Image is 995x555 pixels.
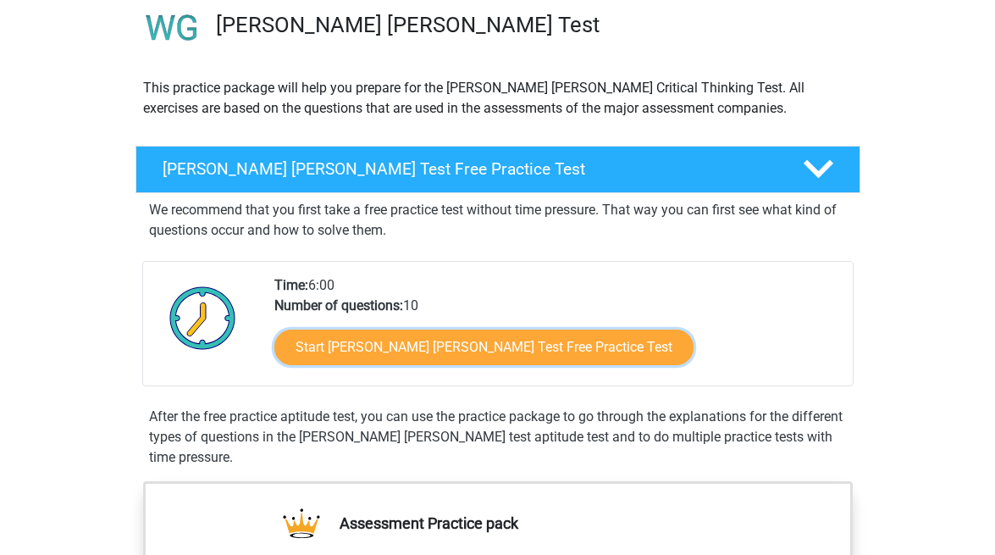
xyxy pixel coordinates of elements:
a: Start [PERSON_NAME] [PERSON_NAME] Test Free Practice Test [274,330,694,365]
div: After the free practice aptitude test, you can use the practice package to go through the explana... [142,407,854,468]
b: Number of questions: [274,297,403,314]
b: Time: [274,277,308,293]
h3: [PERSON_NAME] [PERSON_NAME] Test [216,12,847,38]
img: Clock [160,275,246,360]
p: This practice package will help you prepare for the [PERSON_NAME] [PERSON_NAME] Critical Thinking... [143,78,853,119]
p: We recommend that you first take a free practice test without time pressure. That way you can fir... [149,200,847,241]
a: [PERSON_NAME] [PERSON_NAME] Test Free Practice Test [129,146,867,193]
h4: [PERSON_NAME] [PERSON_NAME] Test Free Practice Test [163,159,776,179]
div: 6:00 10 [262,275,852,386]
